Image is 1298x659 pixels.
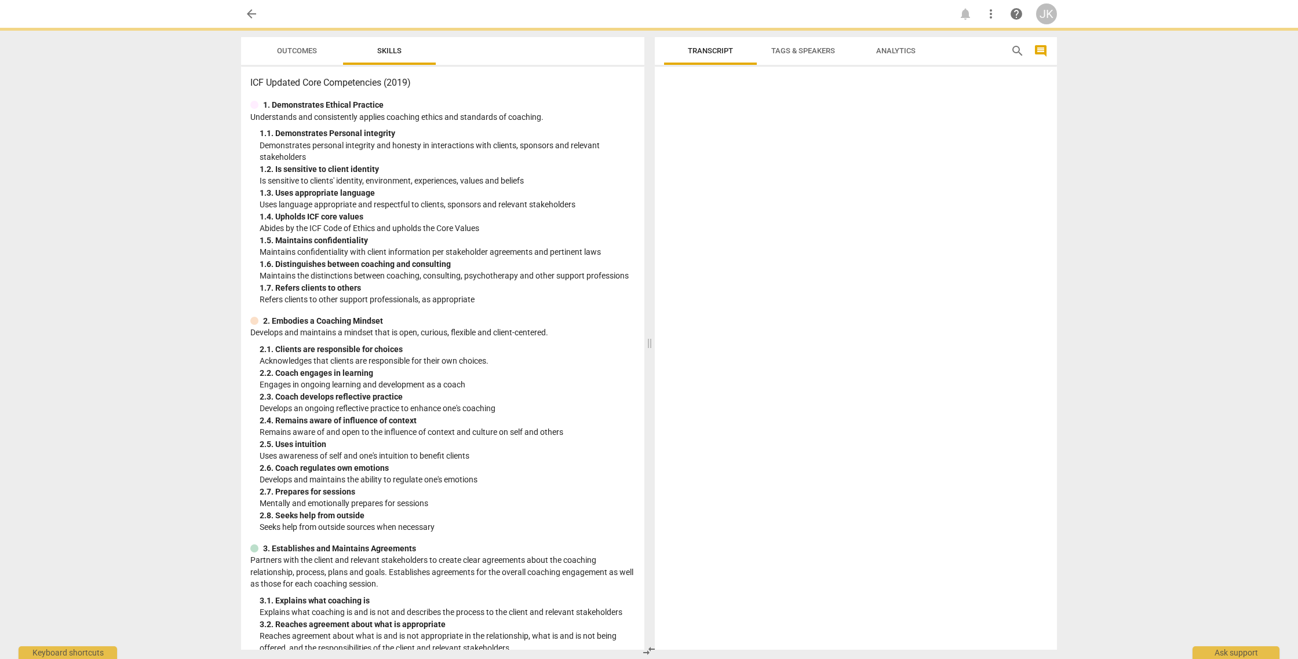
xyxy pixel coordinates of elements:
[277,46,317,55] span: Outcomes
[260,343,635,356] div: 2. 1. Clients are responsible for choices
[250,554,635,590] p: Partners with the client and relevant stakeholders to create clear agreements about the coaching ...
[250,327,635,339] p: Develops and maintains a mindset that is open, curious, flexible and client-centered.
[260,402,635,415] p: Develops an ongoing reflective practice to enhance one's coaching
[260,199,635,211] p: Uses language appropriate and respectful to clients, sponsors and relevant stakeholders
[260,163,635,175] div: 1. 2. Is sensitive to client identity
[250,76,635,90] h3: ICF Updated Core Competencies (2019)
[1006,3,1027,24] a: Help
[876,46,916,55] span: Analytics
[260,211,635,223] div: 1. 4. Upholds ICF core values
[260,175,635,187] p: Is sensitive to clients' identity, environment, experiences, values and beliefs
[260,618,635,631] div: 3. 2. Reaches agreement about what is appropriate
[263,543,416,555] p: 3. Establishes and Maintains Agreements
[260,294,635,306] p: Refers clients to other support professionals, as appropriate
[260,510,635,522] div: 2. 8. Seeks help from outside
[260,282,635,294] div: 1. 7. Refers clients to others
[260,258,635,270] div: 1. 6. Distinguishes between coaching and consulting
[260,426,635,438] p: Remains aware of and open to the influence of context and culture on self and others
[260,235,635,247] div: 1. 5. Maintains confidentiality
[1034,44,1048,58] span: comment
[260,391,635,403] div: 2. 3. Coach develops reflective practice
[260,595,635,607] div: 3. 1. Explains what coaching is
[1193,646,1279,659] div: Ask support
[19,646,117,659] div: Keyboard shortcuts
[260,450,635,462] p: Uses awareness of self and one's intuition to benefit clients
[1008,42,1027,60] button: Search
[260,187,635,199] div: 1. 3. Uses appropriate language
[260,474,635,486] p: Develops and maintains the ability to regulate one's emotions
[260,497,635,510] p: Mentally and emotionally prepares for sessions
[260,438,635,451] div: 2. 5. Uses intuition
[642,644,656,658] span: compare_arrows
[260,367,635,379] div: 2. 2. Coach engages in learning
[260,630,635,654] p: Reaches agreement about what is and is not appropriate in the relationship, what is and is not be...
[260,270,635,282] p: Maintains the distinctions between coaching, consulting, psychotherapy and other support professions
[1011,44,1024,58] span: search
[1036,3,1057,24] button: JK
[377,46,402,55] span: Skills
[260,379,635,391] p: Engages in ongoing learning and development as a coach
[260,246,635,258] p: Maintains confidentiality with client information per stakeholder agreements and pertinent laws
[1009,7,1023,21] span: help
[1031,42,1050,60] button: Show/Hide comments
[984,7,998,21] span: more_vert
[260,606,635,618] p: Explains what coaching is and is not and describes the process to the client and relevant stakeho...
[260,521,635,533] p: Seeks help from outside sources when necessary
[260,486,635,498] div: 2. 7. Prepares for sessions
[250,111,635,123] p: Understands and consistently applies coaching ethics and standards of coaching.
[263,99,384,111] p: 1. Demonstrates Ethical Practice
[260,222,635,235] p: Abides by the ICF Code of Ethics and upholds the Core Values
[260,462,635,474] div: 2. 6. Coach regulates own emotions
[263,315,383,327] p: 2. Embodies a Coaching Mindset
[260,415,635,427] div: 2. 4. Remains aware of influence of context
[260,355,635,367] p: Acknowledges that clients are responsible for their own choices.
[245,7,258,21] span: arrow_back
[771,46,835,55] span: Tags & Speakers
[688,46,733,55] span: Transcript
[260,140,635,163] p: Demonstrates personal integrity and honesty in interactions with clients, sponsors and relevant s...
[260,127,635,140] div: 1. 1. Demonstrates Personal integrity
